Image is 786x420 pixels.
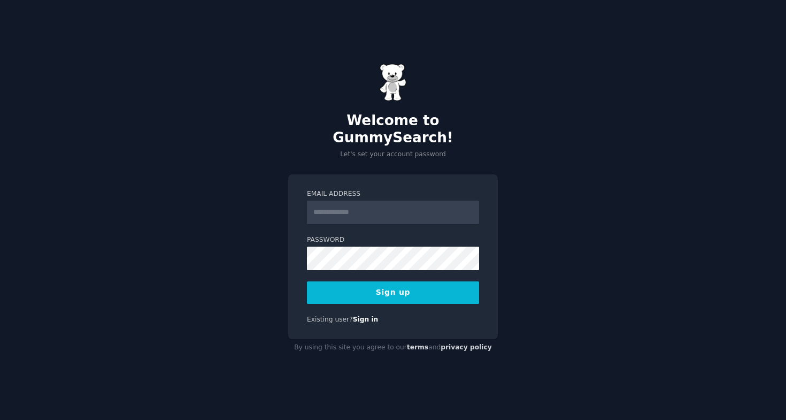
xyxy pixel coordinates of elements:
label: Password [307,235,479,245]
p: Let's set your account password [288,150,498,159]
h2: Welcome to GummySearch! [288,112,498,146]
a: Sign in [353,316,379,323]
button: Sign up [307,281,479,304]
label: Email Address [307,189,479,199]
a: terms [407,343,428,351]
div: By using this site you agree to our and [288,339,498,356]
img: Gummy Bear [380,64,406,101]
span: Existing user? [307,316,353,323]
a: privacy policy [441,343,492,351]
